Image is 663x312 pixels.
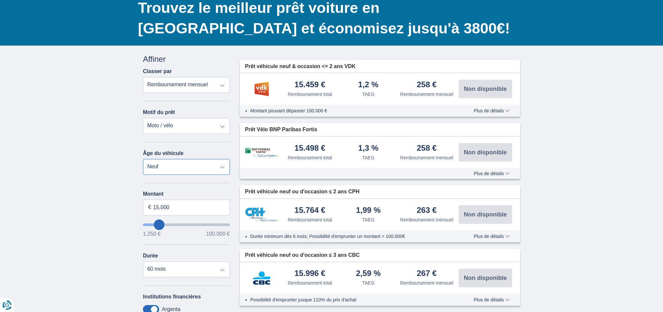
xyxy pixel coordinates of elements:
[245,208,278,222] img: pret personnel CPH Banque
[356,269,381,278] div: 2,59 %
[143,231,160,237] span: 1.250 €
[143,294,201,300] label: Institutions financières
[459,205,512,224] button: Non disponible
[143,150,184,156] label: Âge du véhicule
[400,280,453,286] div: Remboursement mensuel
[250,296,455,303] li: Possibilité d'emprunter jusque 110% du prix d'achat
[250,233,455,240] li: Durée minimum dès 6 mois; Possibilité d'emprunter un montant > 100.000€
[474,234,510,239] span: Plus de détails
[356,206,381,215] div: 1,99 %
[400,91,453,97] div: Remboursement mensuel
[459,269,512,287] button: Non disponible
[250,107,455,114] li: Montant pouvant dépasser 100.000 €
[245,126,317,134] span: Prêt Vélo BNP Paribas Fortis
[143,54,230,65] div: Affiner
[469,297,515,302] button: Plus de détails
[474,108,510,113] span: Plus de détails
[469,171,515,176] button: Plus de détails
[400,154,453,161] div: Remboursement mensuel
[143,109,175,115] label: Motif du prêt
[245,63,356,70] span: Prêt véhicule neuf & occasion <= 2 ans VDK
[417,206,437,215] div: 263 €
[143,68,172,74] label: Classer par
[294,206,325,215] div: 15.764 €
[362,280,375,286] div: TAEG
[143,223,230,226] input: wantToBorrow
[143,191,230,197] label: Montant
[294,81,325,90] div: 15.459 €
[358,144,378,153] div: 1,3 %
[469,108,515,113] button: Plus de détails
[417,269,437,278] div: 267 €
[417,144,437,153] div: 258 €
[474,297,510,302] span: Plus de détails
[459,143,512,162] button: Non disponible
[206,231,230,237] span: 100.000 €
[464,275,507,281] span: Non disponible
[245,270,278,286] img: pret personnel CBC
[464,149,507,155] span: Non disponible
[358,81,378,90] div: 1,2 %
[288,280,332,286] div: Remboursement total
[362,91,375,97] div: TAEG
[148,204,151,211] span: €
[362,154,375,161] div: TAEG
[245,252,360,259] span: Prêt véhicule neuf ou d'occasion ≤ 3 ans CBC
[245,81,278,97] img: pret personnel VDK bank
[464,86,507,92] span: Non disponible
[362,216,375,223] div: TAEG
[459,80,512,98] button: Non disponible
[143,253,158,259] label: Durée
[400,216,453,223] div: Remboursement mensuel
[288,216,332,223] div: Remboursement total
[474,171,510,176] span: Plus de détails
[245,188,360,196] span: Prêt véhicule neuf ou d'occasion ≤ 2 ans CPH
[417,81,437,90] div: 258 €
[294,269,325,278] div: 15.996 €
[245,148,278,157] img: pret personnel BNP Paribas Fortis
[469,234,515,239] button: Plus de détails
[288,154,332,161] div: Remboursement total
[464,212,507,217] span: Non disponible
[288,91,332,97] div: Remboursement total
[294,144,325,153] div: 15.498 €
